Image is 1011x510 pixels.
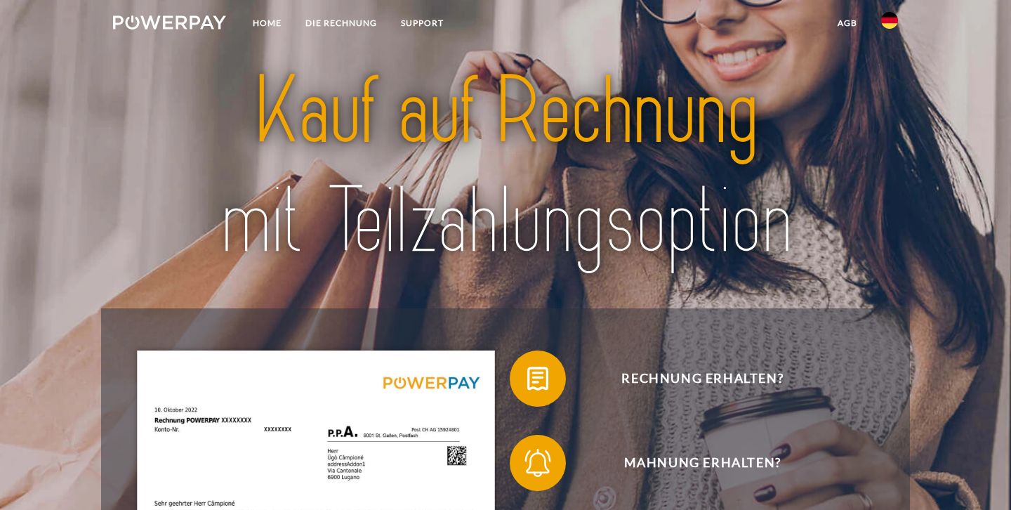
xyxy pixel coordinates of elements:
[520,361,555,396] img: qb_bill.svg
[510,351,875,407] button: Rechnung erhalten?
[113,15,226,30] img: logo-powerpay-white.svg
[531,351,875,407] span: Rechnung erhalten?
[520,445,555,480] img: qb_bell.svg
[826,11,869,36] a: agb
[531,435,875,491] span: Mahnung erhalten?
[881,12,898,29] img: de
[389,11,456,36] a: SUPPORT
[293,11,389,36] a: DIE RECHNUNG
[152,51,859,282] img: title-powerpay_de.svg
[241,11,293,36] a: Home
[510,435,875,491] button: Mahnung erhalten?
